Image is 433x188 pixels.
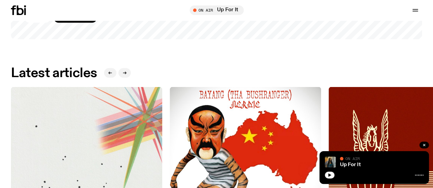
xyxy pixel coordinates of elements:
[190,5,244,15] button: On AirUp For It
[11,67,97,79] h2: Latest articles
[345,156,360,161] span: On Air
[340,162,361,168] a: Up For It
[325,157,336,168] img: Ify - a Brown Skin girl with black braided twists, looking up to the side with her tongue stickin...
